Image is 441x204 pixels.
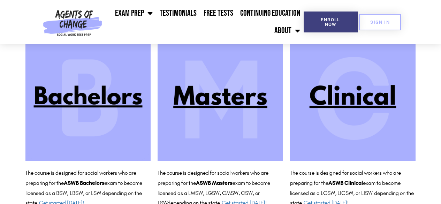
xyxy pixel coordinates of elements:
[315,17,347,27] span: Enroll Now
[304,12,358,32] a: Enroll Now
[156,5,200,22] a: Testimonials
[196,180,233,186] b: ASWB Masters
[271,22,304,39] a: About
[200,5,237,22] a: Free Tests
[328,180,363,186] b: ASWB Clinical
[237,5,304,22] a: Continuing Education
[370,20,390,24] span: SIGN IN
[112,5,156,22] a: Exam Prep
[64,180,105,186] b: ASWB Bachelors
[105,5,303,39] nav: Menu
[359,14,401,30] a: SIGN IN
